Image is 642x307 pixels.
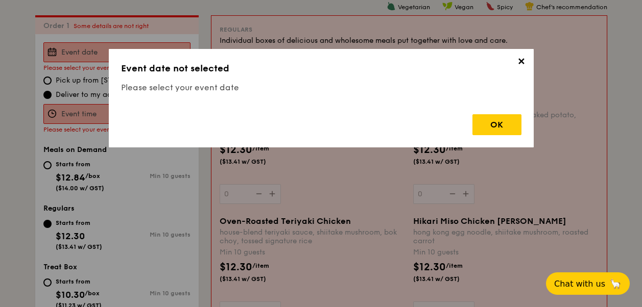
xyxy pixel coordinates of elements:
[121,82,521,94] h4: Please select your event date
[546,272,630,295] button: Chat with us🦙
[609,278,622,290] span: 🦙
[554,279,605,289] span: Chat with us
[121,61,521,75] h3: Event date not selected
[514,56,529,70] span: ✕
[472,114,521,135] div: OK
